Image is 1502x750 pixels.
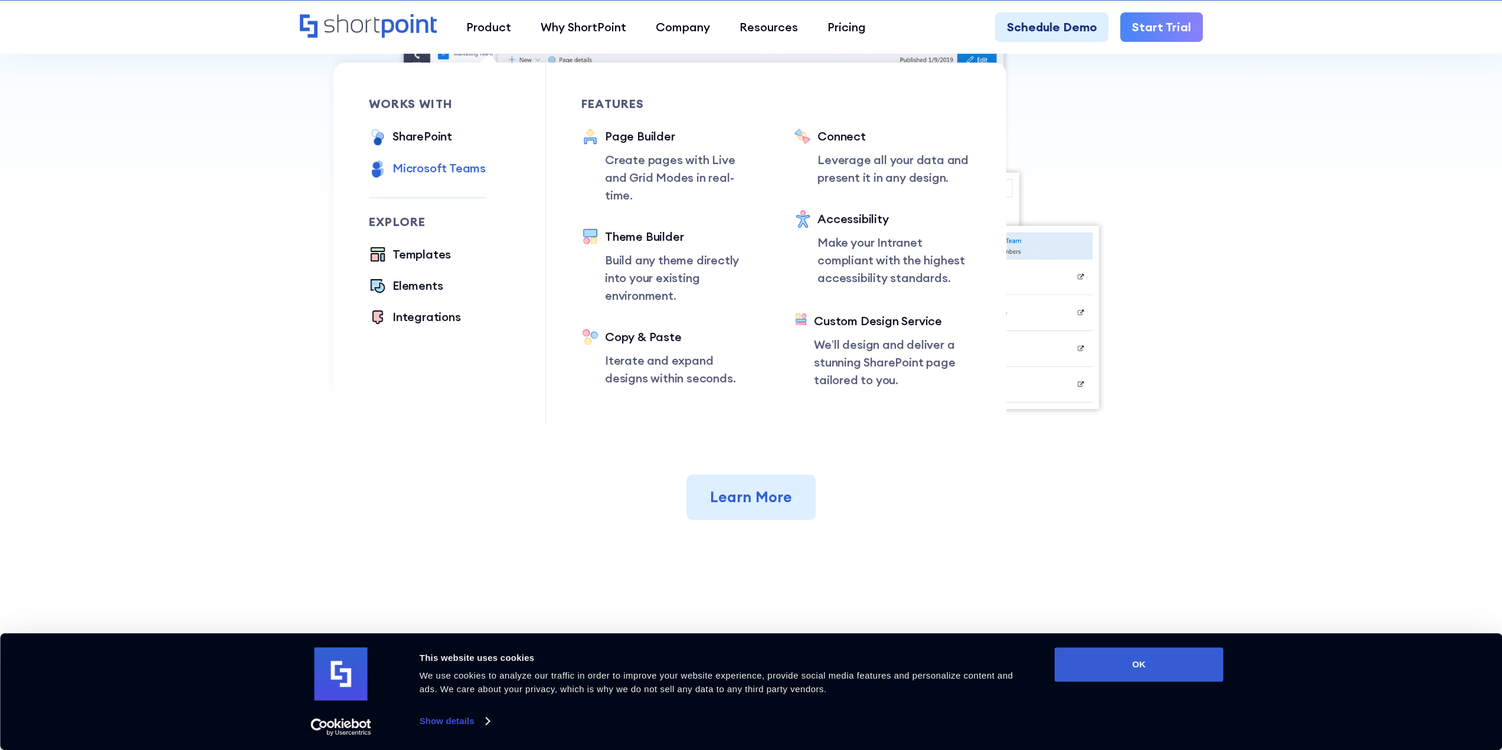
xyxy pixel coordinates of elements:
a: AccessibilityMake your Intranet compliant with the highest accessibility standards. [794,210,971,289]
div: Copy & Paste [605,328,758,346]
a: Templates [369,245,451,265]
p: Create pages with Live and Grid Modes in real-time. [605,151,758,204]
a: Resources [725,12,813,42]
div: Accessibility [817,210,971,228]
div: Features [581,98,758,110]
div: Pricing [827,18,866,36]
a: Learn More [686,474,816,520]
div: SharePoint [392,127,452,145]
a: Home [300,14,437,40]
span: We use cookies to analyze our traffic in order to improve your website experience, provide social... [420,670,1013,694]
a: Custom Design ServiceWe’ll design and deliver a stunning SharePoint page tailored to you. [794,312,971,389]
a: Schedule Demo [995,12,1108,42]
a: Product [451,12,526,42]
a: ConnectLeverage all your data and present it in any design. [794,127,971,186]
div: Elements [392,277,443,294]
a: Copy & PasteIterate and expand designs within seconds. [581,328,758,387]
div: Product [466,18,511,36]
p: Leverage all your data and present it in any design. [817,151,971,186]
a: Microsoft Teams [369,159,486,179]
a: Theme BuilderBuild any theme directly into your existing environment. [581,228,758,304]
a: Pricing [813,12,881,42]
a: Show details [420,712,489,730]
div: Templates [392,245,451,263]
a: Page BuilderCreate pages with Live and Grid Modes in real-time. [581,127,758,204]
a: Why ShortPoint [526,12,641,42]
a: Integrations [369,308,461,327]
div: Resources [739,18,798,36]
p: Iterate and expand designs within seconds. [605,352,758,387]
div: Microsoft Teams [392,159,486,177]
a: Elements [369,277,443,296]
p: Make your Intranet compliant with the highest accessibility standards. [817,234,971,287]
div: Why ShortPoint [541,18,626,36]
div: Connect [817,127,971,145]
div: Theme Builder [605,228,758,245]
div: Company [656,18,710,36]
button: OK [1055,647,1223,682]
div: Explore [369,216,486,228]
div: Custom Design Service [814,312,971,330]
a: Company [641,12,725,42]
div: Integrations [392,308,461,326]
div: Page Builder [605,127,758,145]
div: This website uses cookies [420,651,1028,665]
a: Start Trial [1120,12,1203,42]
a: SharePoint [369,127,452,148]
a: Usercentrics Cookiebot - opens in a new window [289,718,392,736]
div: works with [369,98,486,110]
img: logo [315,647,368,700]
p: Build any theme directly into your existing environment. [605,251,758,304]
p: We’ll design and deliver a stunning SharePoint page tailored to you. [814,336,971,389]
